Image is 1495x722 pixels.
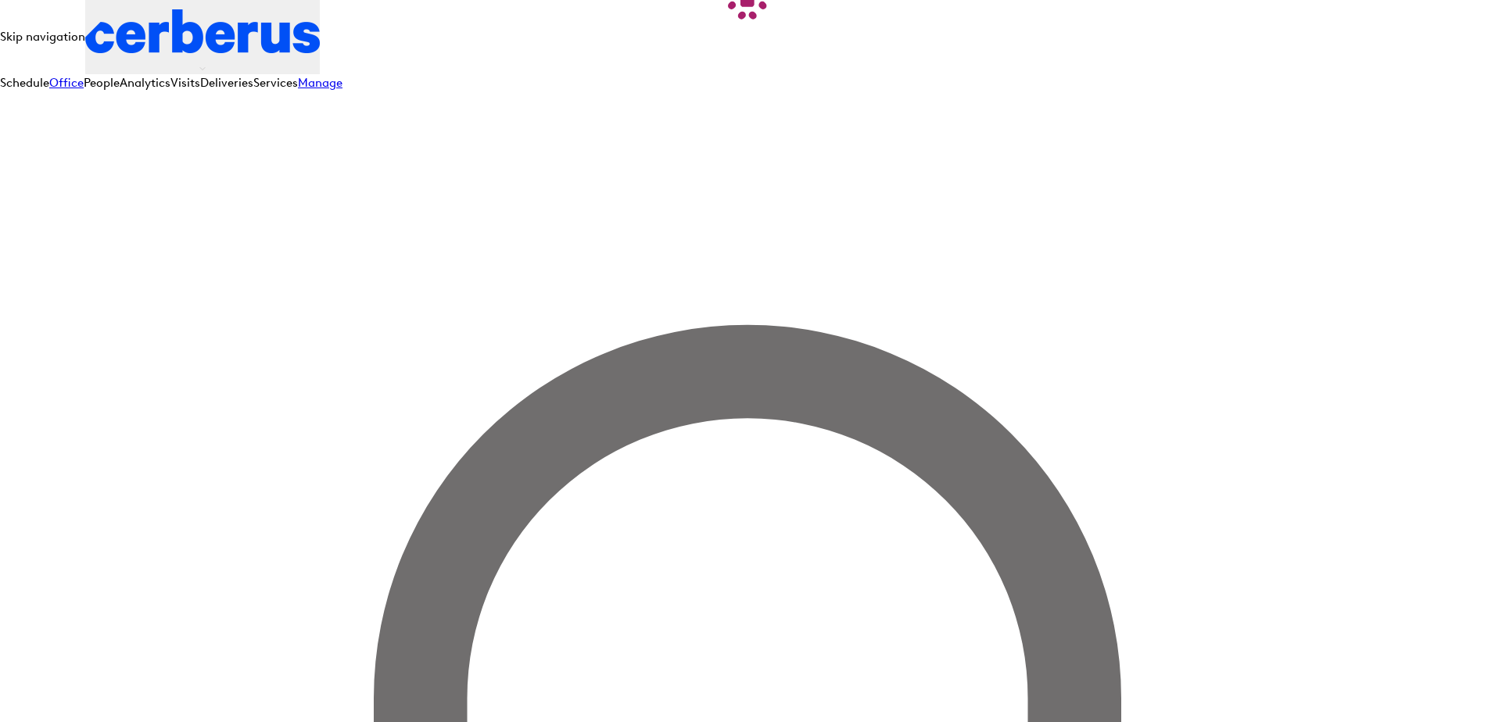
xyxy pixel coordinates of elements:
[120,76,170,90] a: Analytics
[84,76,120,90] a: People
[253,76,298,90] a: Services
[170,76,200,90] a: Visits
[298,76,342,90] a: Manage
[200,76,253,90] a: Deliveries
[49,76,84,90] a: Office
